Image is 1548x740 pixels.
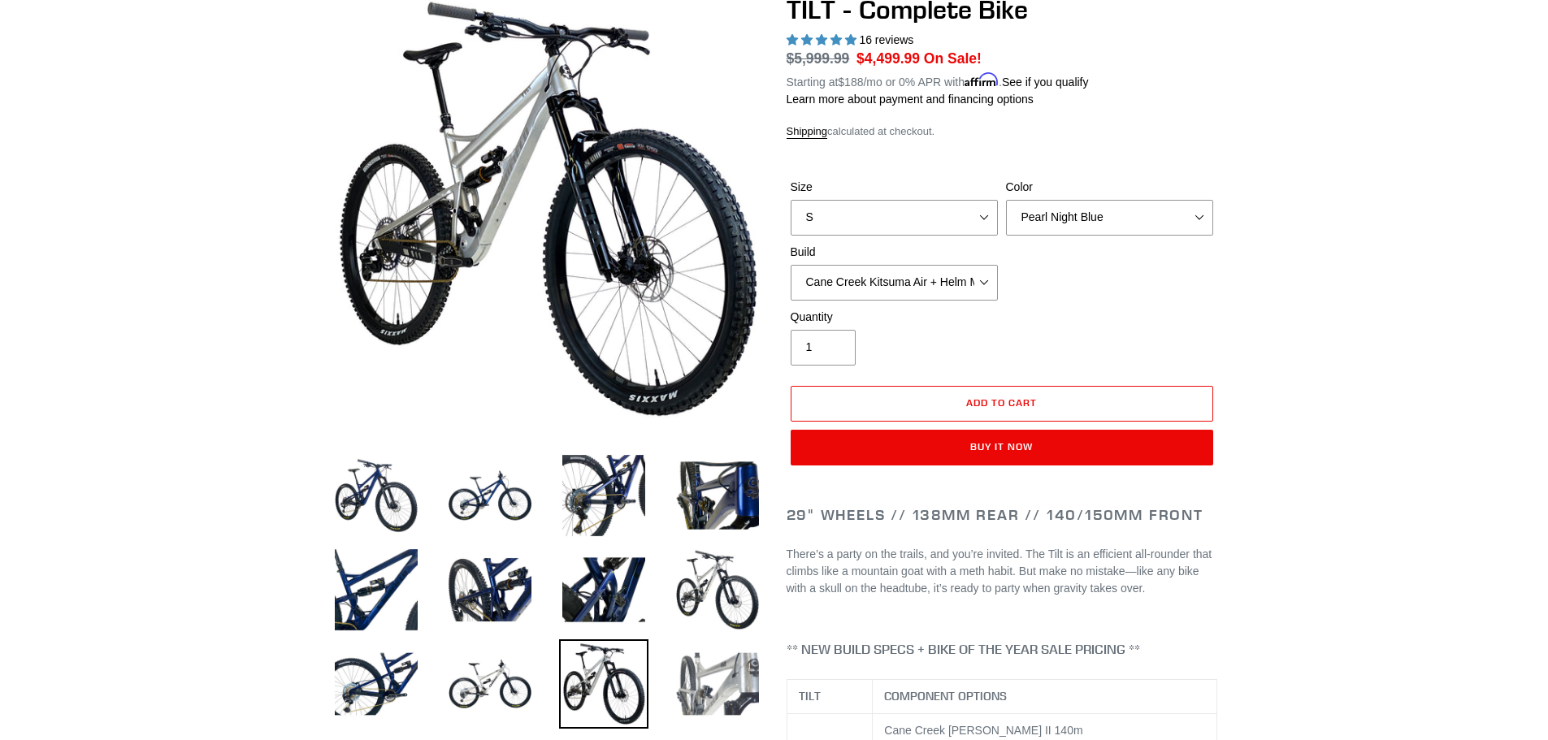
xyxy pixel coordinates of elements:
th: TILT [787,680,873,714]
div: calculated at checkout. [787,123,1217,140]
label: Size [791,179,998,196]
a: See if you qualify - Learn more about Affirm Financing (opens in modal) [1002,76,1089,89]
a: Shipping [787,125,828,139]
button: Buy it now [791,430,1213,465]
button: Add to cart [791,386,1213,422]
a: Learn more about payment and financing options [787,93,1034,106]
img: Load image into Gallery viewer, TILT - Complete Bike [332,545,421,634]
img: Load image into Gallery viewer, TILT - Complete Bike [673,451,762,540]
img: Load image into Gallery viewer, TILT - Complete Bike [445,545,535,634]
span: Affirm [965,73,999,87]
img: Load image into Gallery viewer, TILT - Complete Bike [445,451,535,540]
p: There’s a party on the trails, and you’re invited. The Tilt is an efficient all-rounder that clim... [787,546,1217,597]
img: Load image into Gallery viewer, TILT - Complete Bike [673,545,762,634]
span: On Sale! [924,48,982,69]
img: Load image into Gallery viewer, TILT - Complete Bike [332,639,421,729]
img: Load image into Gallery viewer, TILT - Complete Bike [445,639,535,729]
img: Load image into Gallery viewer, TILT - Complete Bike [559,451,648,540]
span: Add to cart [966,396,1037,409]
img: Load image into Gallery viewer, TILT - Complete Bike [559,545,648,634]
span: $4,499.99 [856,50,920,67]
p: Starting at /mo or 0% APR with . [787,70,1089,91]
label: Build [791,244,998,261]
img: Load image into Gallery viewer, TILT - Complete Bike [332,451,421,540]
s: $5,999.99 [787,50,850,67]
label: Color [1006,179,1213,196]
img: Load image into Gallery viewer, TILT - Complete Bike [673,639,762,729]
th: COMPONENT OPTIONS [873,680,1216,714]
h4: ** NEW BUILD SPECS + BIKE OF THE YEAR SALE PRICING ** [787,642,1217,657]
span: 5.00 stars [787,33,860,46]
img: Load image into Gallery viewer, TILT - Complete Bike [559,639,648,729]
label: Quantity [791,309,998,326]
h2: 29" Wheels // 138mm Rear // 140/150mm Front [787,506,1217,524]
span: $188 [838,76,863,89]
span: 16 reviews [859,33,913,46]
